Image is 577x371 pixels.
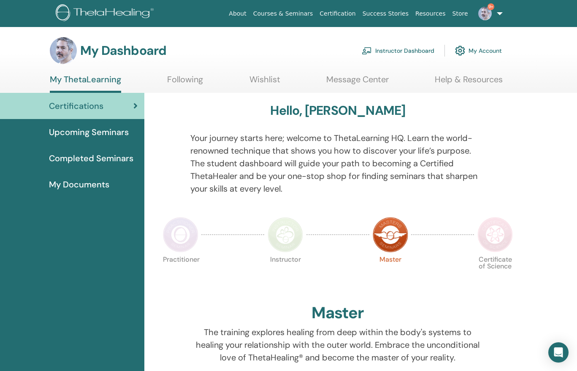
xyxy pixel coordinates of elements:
[49,100,103,112] span: Certifications
[270,103,405,118] h3: Hello, [PERSON_NAME]
[49,152,133,165] span: Completed Seminars
[190,326,485,364] p: The training explores healing from deep within the body's systems to healing your relationship wi...
[312,303,364,323] h2: Master
[163,256,198,292] p: Practitioner
[268,256,303,292] p: Instructor
[250,6,317,22] a: Courses & Seminars
[373,256,408,292] p: Master
[249,74,280,91] a: Wishlist
[477,217,513,252] img: Certificate of Science
[412,6,449,22] a: Resources
[373,217,408,252] img: Master
[49,178,109,191] span: My Documents
[167,74,203,91] a: Following
[359,6,412,22] a: Success Stories
[455,43,465,58] img: cog.svg
[225,6,249,22] a: About
[362,41,434,60] a: Instructor Dashboard
[268,217,303,252] img: Instructor
[435,74,503,91] a: Help & Resources
[56,4,157,23] img: logo.png
[190,132,485,195] p: Your journey starts here; welcome to ThetaLearning HQ. Learn the world-renowned technique that sh...
[477,256,513,292] p: Certificate of Science
[326,74,389,91] a: Message Center
[362,47,372,54] img: chalkboard-teacher.svg
[488,3,494,10] span: 9+
[478,7,492,20] img: default.jpg
[80,43,166,58] h3: My Dashboard
[449,6,471,22] a: Store
[49,126,129,138] span: Upcoming Seminars
[50,74,121,93] a: My ThetaLearning
[455,41,502,60] a: My Account
[163,217,198,252] img: Practitioner
[548,342,569,363] div: Open Intercom Messenger
[50,37,77,64] img: default.jpg
[316,6,359,22] a: Certification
